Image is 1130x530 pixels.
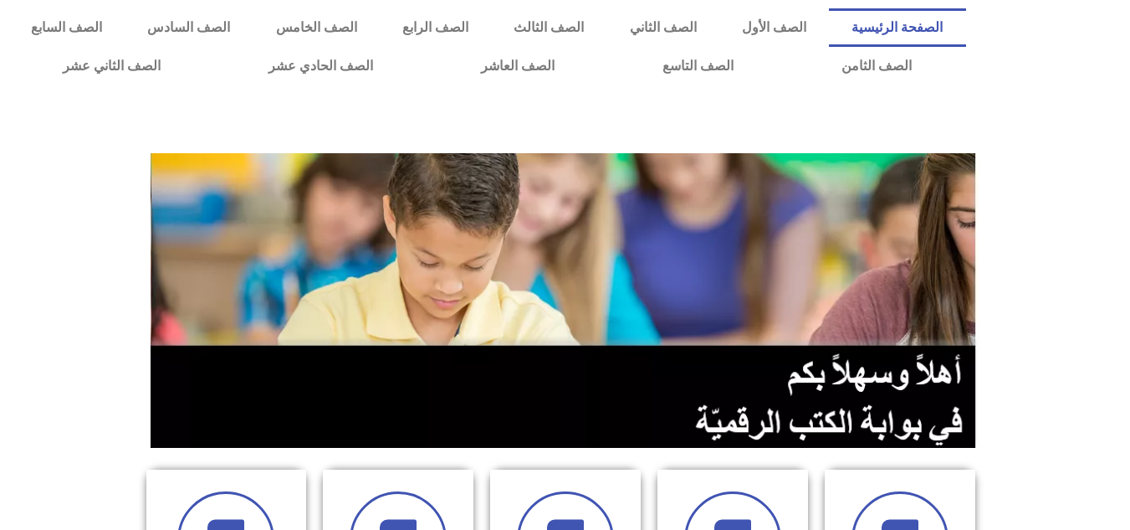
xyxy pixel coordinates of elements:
[607,8,719,47] a: الصف الثاني
[427,47,608,85] a: الصف العاشر
[608,47,787,85] a: الصف التاسع
[214,47,427,85] a: الصف الحادي عشر
[719,8,829,47] a: الصف الأول
[491,8,606,47] a: الصف الثالث
[787,47,965,85] a: الصف الثامن
[8,47,214,85] a: الصف الثاني عشر
[8,8,125,47] a: الصف السابع
[829,8,965,47] a: الصفحة الرئيسية
[125,8,253,47] a: الصف السادس
[253,8,380,47] a: الصف الخامس
[380,8,491,47] a: الصف الرابع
